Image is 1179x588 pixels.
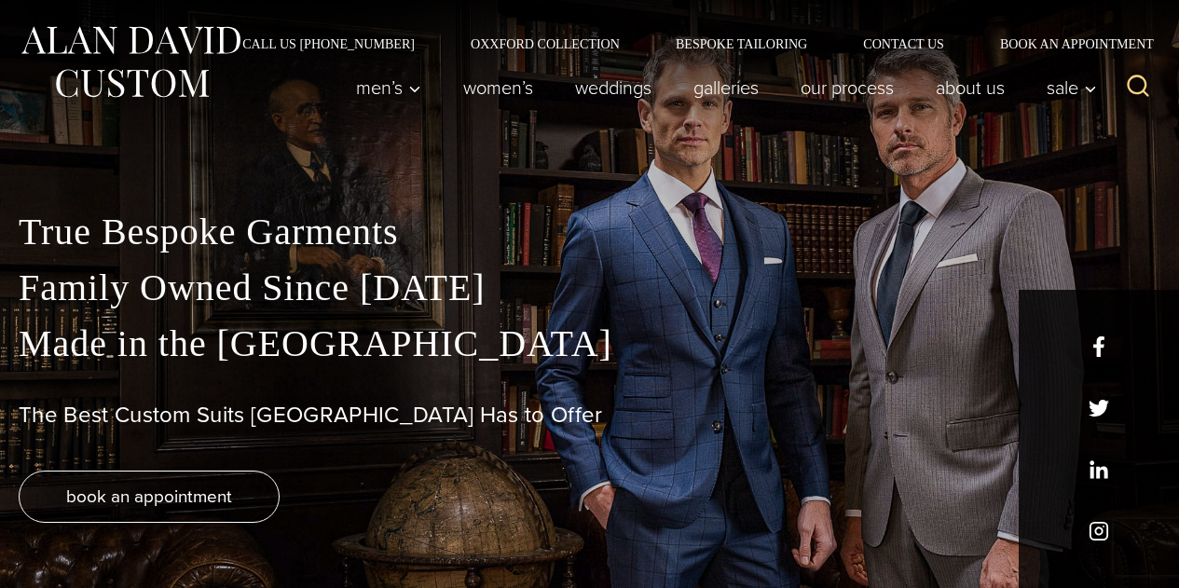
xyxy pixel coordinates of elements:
[648,37,835,50] a: Bespoke Tailoring
[19,402,1160,429] h1: The Best Custom Suits [GEOGRAPHIC_DATA] Has to Offer
[1116,65,1160,110] button: View Search Form
[443,37,648,50] a: Oxxford Collection
[780,69,915,106] a: Our Process
[19,204,1160,372] p: True Bespoke Garments Family Owned Since [DATE] Made in the [GEOGRAPHIC_DATA]
[19,21,242,103] img: Alan David Custom
[336,69,1107,106] nav: Primary Navigation
[555,69,673,106] a: weddings
[66,483,232,510] span: book an appointment
[214,37,443,50] a: Call Us [PHONE_NUMBER]
[673,69,780,106] a: Galleries
[356,78,421,97] span: Men’s
[915,69,1026,106] a: About Us
[443,69,555,106] a: Women’s
[214,37,1160,50] nav: Secondary Navigation
[1047,78,1097,97] span: Sale
[972,37,1160,50] a: Book an Appointment
[19,471,280,523] a: book an appointment
[835,37,972,50] a: Contact Us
